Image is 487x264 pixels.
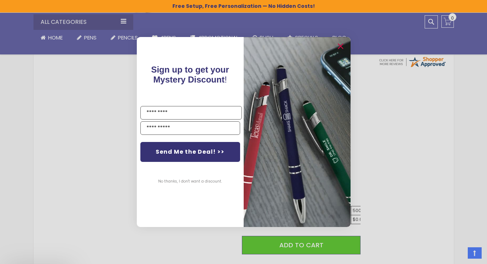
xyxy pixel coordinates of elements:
[140,142,240,162] button: Send Me the Deal! >>
[335,41,346,52] button: Close dialog
[155,173,226,190] button: No thanks, I don't want a discount.
[244,37,351,227] img: pop-up-image
[151,65,229,84] span: !
[151,65,229,84] span: Sign up to get your Mystery Discount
